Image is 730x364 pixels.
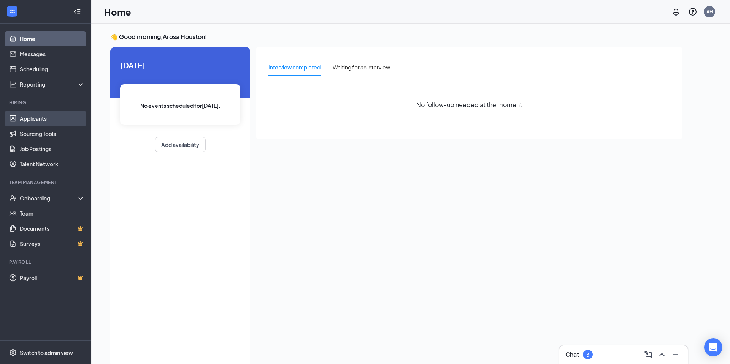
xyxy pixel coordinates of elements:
button: ChevronUp [656,348,668,361]
a: SurveysCrown [20,236,85,251]
a: Applicants [20,111,85,126]
div: Onboarding [20,194,78,202]
div: Hiring [9,99,83,106]
svg: UserCheck [9,194,17,202]
div: Open Intercom Messenger [704,338,722,356]
h3: 👋 Good morning, Arosa Houston ! [110,33,682,41]
svg: Minimize [671,350,680,359]
a: Messages [20,46,85,61]
button: Minimize [670,348,682,361]
div: 3 [586,351,589,358]
a: Home [20,31,85,46]
svg: WorkstreamLogo [8,8,16,15]
a: Team [20,206,85,221]
a: Scheduling [20,61,85,77]
a: DocumentsCrown [20,221,85,236]
div: Switch to admin view [20,349,73,356]
a: Talent Network [20,156,85,172]
svg: ChevronUp [657,350,667,359]
svg: Collapse [73,8,81,16]
a: Sourcing Tools [20,126,85,141]
svg: Settings [9,349,17,356]
button: ComposeMessage [642,348,654,361]
svg: Analysis [9,80,17,88]
svg: ComposeMessage [644,350,653,359]
span: No events scheduled for [DATE] . [140,101,221,110]
span: No follow-up needed at the moment [416,100,522,109]
span: [DATE] [120,59,240,71]
a: Job Postings [20,141,85,156]
a: PayrollCrown [20,270,85,285]
h3: Chat [565,350,579,359]
div: AH [706,8,713,15]
div: Team Management [9,179,83,186]
div: Payroll [9,259,83,265]
div: Interview completed [268,63,321,71]
h1: Home [104,5,131,18]
div: Waiting for an interview [333,63,390,71]
svg: Notifications [671,7,681,16]
div: Reporting [20,80,85,88]
svg: QuestionInfo [688,7,697,16]
button: Add availability [155,137,206,152]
